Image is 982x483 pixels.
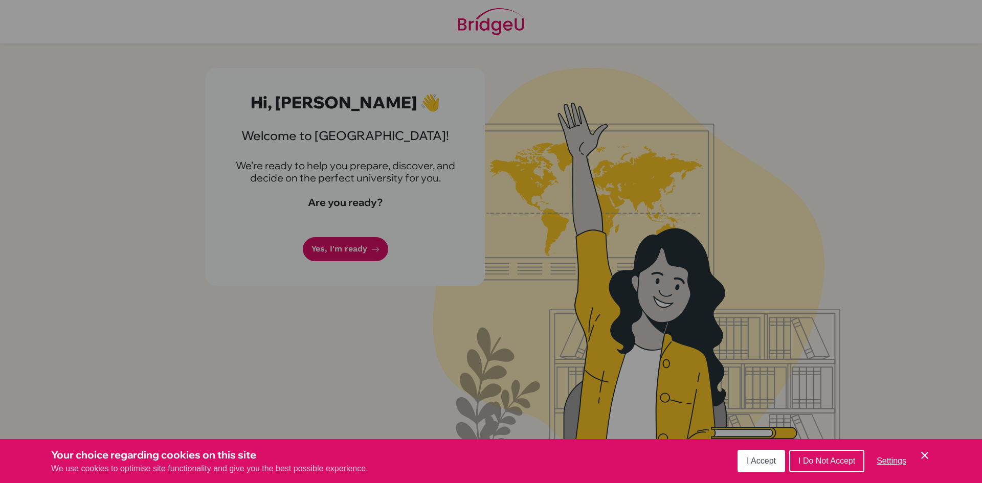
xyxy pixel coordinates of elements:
button: Settings [868,451,914,471]
span: Settings [877,456,906,465]
button: Save and close [919,449,931,462]
button: I Accept [738,450,785,472]
span: I Do Not Accept [798,456,855,465]
button: I Do Not Accept [789,450,864,472]
span: I Accept [747,456,776,465]
h3: Your choice regarding cookies on this site [51,447,368,463]
p: We use cookies to optimise site functionality and give you the best possible experience. [51,463,368,475]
